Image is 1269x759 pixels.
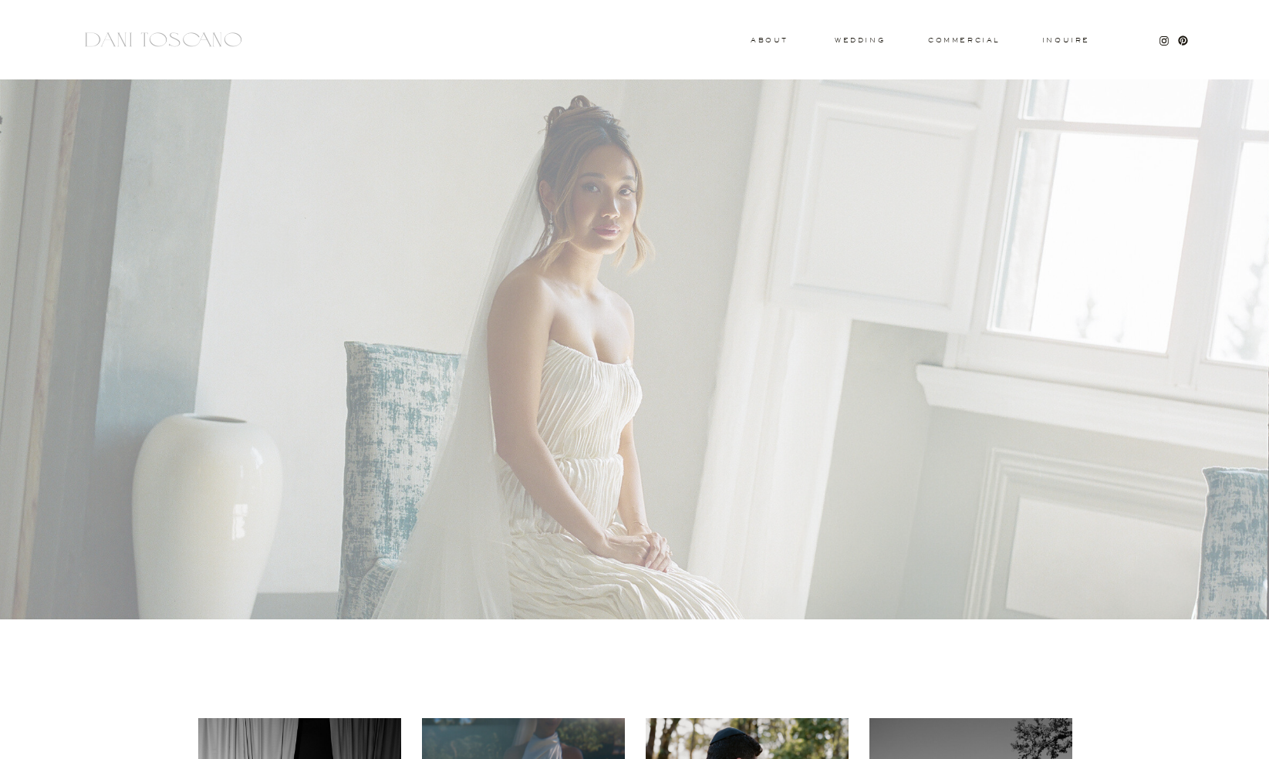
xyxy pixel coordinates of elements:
[751,37,785,42] a: About
[928,37,999,43] a: commercial
[1041,37,1091,45] a: Inquire
[835,37,885,42] a: wedding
